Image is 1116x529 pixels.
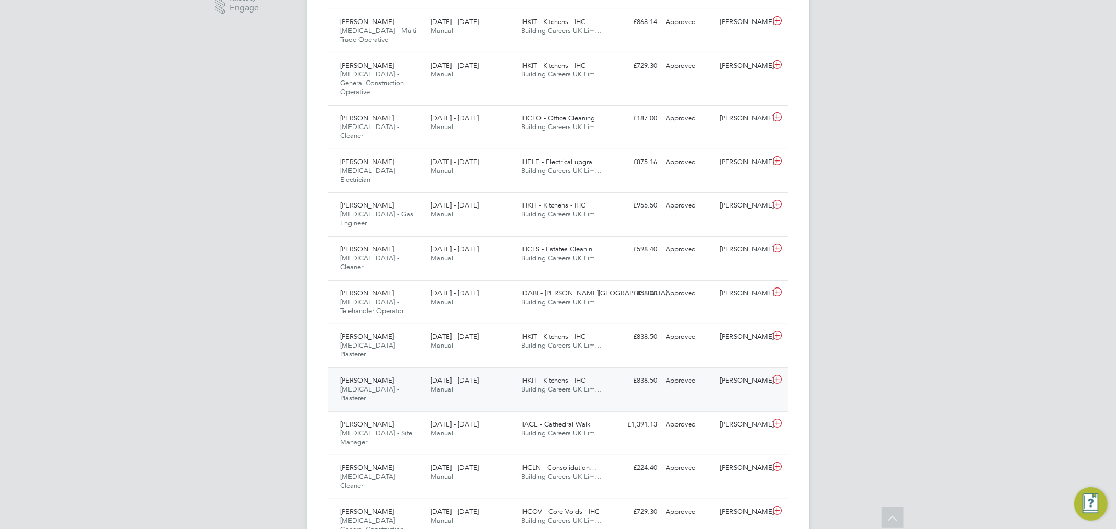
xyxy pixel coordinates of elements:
[716,503,770,521] div: [PERSON_NAME]
[662,503,716,521] div: Approved
[521,113,595,122] span: IHCLO - Office Cleaning
[521,254,602,262] span: Building Careers UK Lim…
[431,113,479,122] span: [DATE] - [DATE]
[341,201,394,210] span: [PERSON_NAME]
[521,376,585,385] span: IHKIT - Kitchens - IHC
[341,341,400,359] span: [MEDICAL_DATA] - Plasterer
[607,154,662,171] div: £875.16
[607,14,662,31] div: £868.14
[431,245,479,254] span: [DATE] - [DATE]
[662,241,716,258] div: Approved
[521,61,585,70] span: IHKIT - Kitchens - IHC
[521,166,602,175] span: Building Careers UK Lim…
[341,507,394,516] span: [PERSON_NAME]
[662,14,716,31] div: Approved
[341,122,400,140] span: [MEDICAL_DATA] - Cleaner
[341,420,394,429] span: [PERSON_NAME]
[431,472,453,481] span: Manual
[662,110,716,127] div: Approved
[716,110,770,127] div: [PERSON_NAME]
[431,26,453,35] span: Manual
[341,297,404,315] span: [MEDICAL_DATA] - Telehandler Operator
[431,341,453,350] span: Manual
[341,26,417,44] span: [MEDICAL_DATA] - Multi Trade Operative
[521,507,600,516] span: IHCOV - Core Voids - IHC
[431,61,479,70] span: [DATE] - [DATE]
[431,70,453,78] span: Manual
[716,14,770,31] div: [PERSON_NAME]
[341,472,400,490] span: [MEDICAL_DATA] - Cleaner
[431,157,479,166] span: [DATE] - [DATE]
[607,503,662,521] div: £729.30
[431,166,453,175] span: Manual
[341,157,394,166] span: [PERSON_NAME]
[521,385,602,394] span: Building Careers UK Lim…
[662,57,716,75] div: Approved
[341,166,400,184] span: [MEDICAL_DATA] - Electrician
[431,332,479,341] span: [DATE] - [DATE]
[431,516,453,525] span: Manual
[662,416,716,433] div: Approved
[431,289,479,297] span: [DATE] - [DATE]
[230,4,259,13] span: Engage
[662,197,716,214] div: Approved
[607,328,662,346] div: £838.50
[341,376,394,385] span: [PERSON_NAME]
[431,429,453,438] span: Manual
[521,516,602,525] span: Building Careers UK Lim…
[341,332,394,341] span: [PERSON_NAME]
[521,26,602,35] span: Building Careers UK Lim…
[341,113,394,122] span: [PERSON_NAME]
[716,57,770,75] div: [PERSON_NAME]
[662,328,716,346] div: Approved
[521,472,602,481] span: Building Careers UK Lim…
[716,328,770,346] div: [PERSON_NAME]
[341,254,400,271] span: [MEDICAL_DATA] - Cleaner
[607,110,662,127] div: £187.00
[521,245,599,254] span: IHCLS - Estates Cleanin…
[716,241,770,258] div: [PERSON_NAME]
[341,245,394,254] span: [PERSON_NAME]
[431,254,453,262] span: Manual
[341,385,400,402] span: [MEDICAL_DATA] - Plasterer
[521,332,585,341] span: IHKIT - Kitchens - IHC
[431,507,479,516] span: [DATE] - [DATE]
[431,210,453,218] span: Manual
[431,420,479,429] span: [DATE] - [DATE]
[521,70,602,78] span: Building Careers UK Lim…
[431,201,479,210] span: [DATE] - [DATE]
[662,372,716,389] div: Approved
[521,429,602,438] span: Building Careers UK Lim…
[607,372,662,389] div: £838.50
[521,289,667,297] span: IDABI - [PERSON_NAME][GEOGRAPHIC_DATA]
[521,341,602,350] span: Building Careers UK Lim…
[607,459,662,477] div: £224.40
[521,210,602,218] span: Building Careers UK Lim…
[716,459,770,477] div: [PERSON_NAME]
[716,197,770,214] div: [PERSON_NAME]
[341,463,394,472] span: [PERSON_NAME]
[431,385,453,394] span: Manual
[607,416,662,433] div: £1,391.13
[431,17,479,26] span: [DATE] - [DATE]
[521,463,596,472] span: IHCLN - Consolidation…
[431,297,453,306] span: Manual
[1074,487,1108,521] button: Engage Resource Center
[341,61,394,70] span: [PERSON_NAME]
[341,429,413,446] span: [MEDICAL_DATA] - Site Manager
[521,297,602,306] span: Building Careers UK Lim…
[521,122,602,131] span: Building Careers UK Lim…
[716,154,770,171] div: [PERSON_NAME]
[662,285,716,302] div: Approved
[521,201,585,210] span: IHKIT - Kitchens - IHC
[431,122,453,131] span: Manual
[607,197,662,214] div: £955.50
[341,17,394,26] span: [PERSON_NAME]
[431,376,479,385] span: [DATE] - [DATE]
[662,154,716,171] div: Approved
[607,57,662,75] div: £729.30
[716,372,770,389] div: [PERSON_NAME]
[521,420,590,429] span: IIACE - Cathedral Walk
[521,17,585,26] span: IHKIT - Kitchens - IHC
[521,157,599,166] span: IHELE - Electrical upgra…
